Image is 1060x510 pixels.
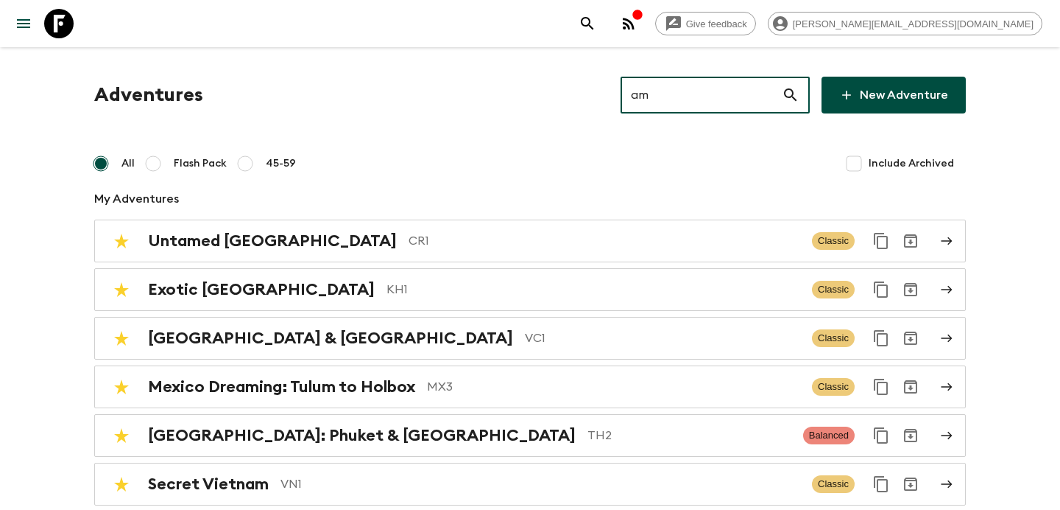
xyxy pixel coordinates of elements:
[866,421,896,450] button: Duplicate for 45-59
[896,421,925,450] button: Archive
[266,156,296,171] span: 45-59
[9,9,38,38] button: menu
[573,9,602,38] button: search adventures
[94,414,966,457] a: [GEOGRAPHIC_DATA]: Phuket & [GEOGRAPHIC_DATA]TH2BalancedDuplicate for 45-59Archive
[821,77,966,113] a: New Adventure
[812,232,855,250] span: Classic
[869,156,954,171] span: Include Archived
[812,329,855,347] span: Classic
[812,378,855,396] span: Classic
[94,317,966,360] a: [GEOGRAPHIC_DATA] & [GEOGRAPHIC_DATA]VC1ClassicDuplicate for 45-59Archive
[655,12,756,35] a: Give feedback
[768,12,1042,35] div: [PERSON_NAME][EMAIL_ADDRESS][DOMAIN_NAME]
[896,372,925,402] button: Archive
[896,324,925,353] button: Archive
[94,80,203,110] h1: Adventures
[785,18,1042,29] span: [PERSON_NAME][EMAIL_ADDRESS][DOMAIN_NAME]
[386,281,800,298] p: KH1
[94,220,966,262] a: Untamed [GEOGRAPHIC_DATA]CR1ClassicDuplicate for 45-59Archive
[280,475,800,493] p: VN1
[409,232,800,250] p: CR1
[94,268,966,311] a: Exotic [GEOGRAPHIC_DATA]KH1ClassicDuplicate for 45-59Archive
[148,475,269,494] h2: Secret Vietnam
[427,378,800,396] p: MX3
[94,463,966,506] a: Secret VietnamVN1ClassicDuplicate for 45-59Archive
[174,156,227,171] span: Flash Pack
[94,366,966,408] a: Mexico Dreaming: Tulum to HolboxMX3ClassicDuplicate for 45-59Archive
[866,275,896,304] button: Duplicate for 45-59
[148,426,576,445] h2: [GEOGRAPHIC_DATA]: Phuket & [GEOGRAPHIC_DATA]
[812,475,855,493] span: Classic
[621,74,782,116] input: e.g. AR1, Argentina
[896,275,925,304] button: Archive
[896,469,925,499] button: Archive
[866,226,896,256] button: Duplicate for 45-59
[148,231,397,251] h2: Untamed [GEOGRAPHIC_DATA]
[866,324,896,353] button: Duplicate for 45-59
[866,372,896,402] button: Duplicate for 45-59
[94,190,966,208] p: My Adventures
[121,156,135,171] span: All
[587,427,791,444] p: TH2
[525,329,800,347] p: VC1
[896,226,925,256] button: Archive
[812,281,855,298] span: Classic
[148,329,513,348] h2: [GEOGRAPHIC_DATA] & [GEOGRAPHIC_DATA]
[678,18,755,29] span: Give feedback
[803,427,855,444] span: Balanced
[866,469,896,499] button: Duplicate for 45-59
[148,377,415,397] h2: Mexico Dreaming: Tulum to Holbox
[148,280,375,299] h2: Exotic [GEOGRAPHIC_DATA]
